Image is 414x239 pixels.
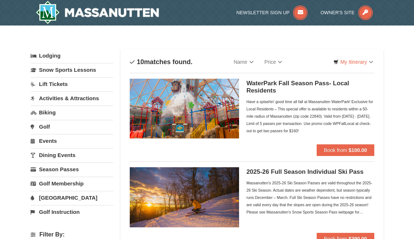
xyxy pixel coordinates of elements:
[31,120,113,133] a: Golf
[31,49,113,62] a: Lodging
[130,167,239,227] img: 6619937-208-2295c65e.jpg
[31,148,113,162] a: Dining Events
[36,1,159,24] a: Massanutten Resort
[259,55,288,69] a: Price
[31,106,113,119] a: Biking
[31,77,113,91] a: Lift Tickets
[329,56,378,67] a: My Itinerary
[36,1,159,24] img: Massanutten Resort Logo
[130,79,239,138] img: 6619937-212-8c750e5f.jpg
[31,231,113,238] h4: Filter By:
[246,168,374,176] h5: 2025-26 Full Season Individual Ski Pass
[31,205,113,219] a: Golf Instruction
[137,58,144,66] span: 10
[130,58,192,66] h4: matches found.
[320,10,355,15] span: Owner's Site
[31,177,113,190] a: Golf Membership
[246,80,374,94] h5: WaterPark Fall Season Pass- Local Residents
[237,10,308,15] a: Newsletter Sign Up
[31,162,113,176] a: Season Passes
[31,63,113,77] a: Snow Sports Lessons
[317,144,374,156] button: Book from $100.00
[237,10,290,15] span: Newsletter Sign Up
[228,55,259,69] a: Name
[31,134,113,148] a: Events
[31,91,113,105] a: Activities & Attractions
[31,191,113,204] a: [GEOGRAPHIC_DATA]
[320,10,373,15] a: Owner's Site
[246,179,374,216] div: Massanutten's 2025-26 Ski Season Passes are valid throughout the 2025-26 Ski Season. Actual dates...
[324,147,347,153] span: Book from
[348,147,367,153] strong: $100.00
[246,98,374,134] div: Have a splashin' good time all fall at Massanutten WaterPark! Exclusive for Local Residents – Thi...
